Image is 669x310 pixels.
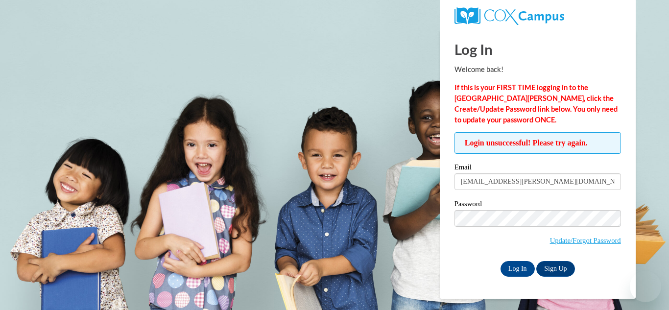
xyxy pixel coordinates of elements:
label: Email [454,164,621,173]
iframe: Button to launch messaging window [630,271,661,302]
label: Password [454,200,621,210]
p: Welcome back! [454,64,621,75]
a: Update/Forgot Password [550,237,621,244]
img: COX Campus [454,7,564,25]
input: Log In [501,261,535,277]
h1: Log In [454,39,621,59]
strong: If this is your FIRST TIME logging in to the [GEOGRAPHIC_DATA][PERSON_NAME], click the Create/Upd... [454,83,618,124]
a: COX Campus [454,7,621,25]
a: Sign Up [536,261,574,277]
span: Login unsuccessful! Please try again. [454,132,621,154]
